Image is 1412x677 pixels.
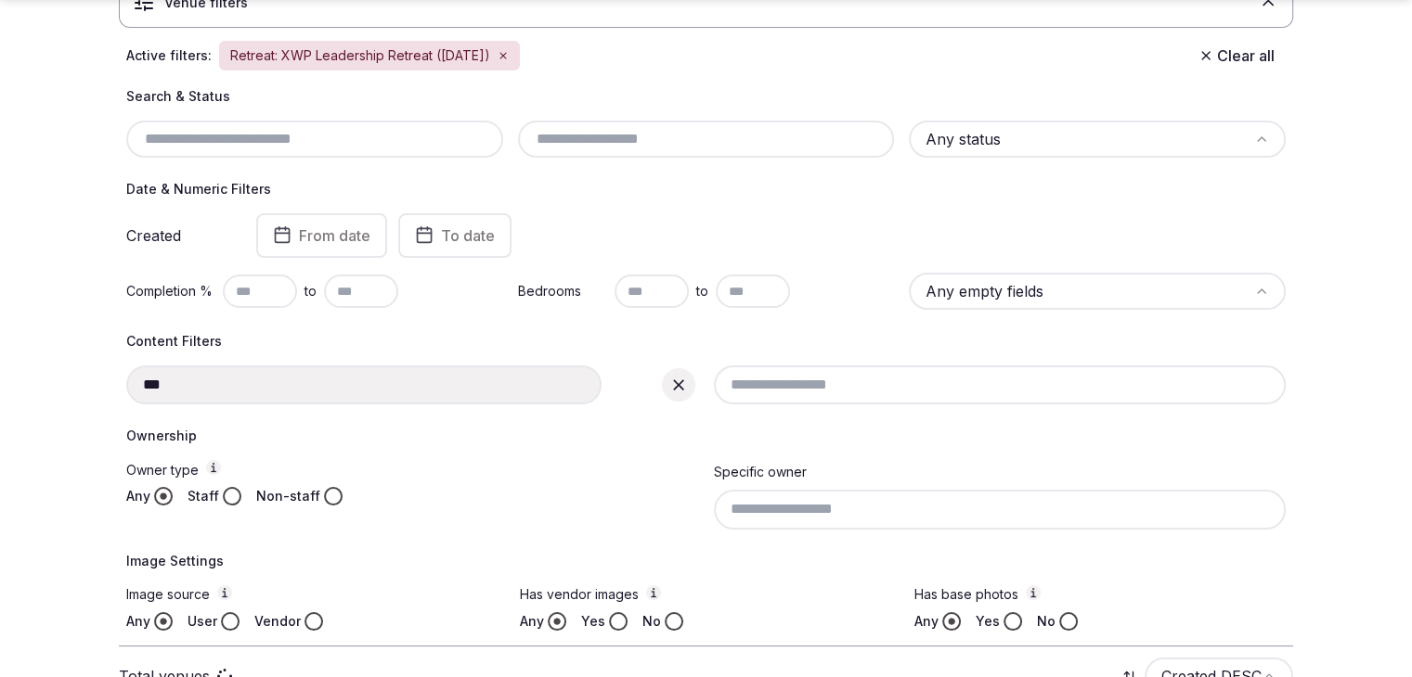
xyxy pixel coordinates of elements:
[520,585,891,605] label: Has vendor images
[976,612,1000,631] label: Yes
[126,332,1286,351] h4: Content Filters
[126,552,1286,570] h4: Image Settings
[256,487,320,505] label: Non-staff
[126,87,1286,106] h4: Search & Status
[642,612,661,631] label: No
[254,612,301,631] label: Vendor
[1026,585,1041,600] button: Has base photos
[299,226,370,245] span: From date
[714,464,807,479] label: Specific owner
[914,612,939,631] label: Any
[914,585,1286,605] label: Has base photos
[230,46,490,65] span: Retreat: XWP Leadership Retreat ([DATE])
[518,282,607,300] label: Bedrooms
[126,460,699,479] label: Owner type
[126,228,230,243] label: Created
[398,213,512,258] button: To date
[188,487,219,505] label: Staff
[256,213,387,258] button: From date
[206,460,221,475] button: Owner type
[520,612,544,631] label: Any
[126,282,215,300] label: Completion %
[304,282,317,300] span: to
[126,585,498,605] label: Image source
[126,427,1286,445] h4: Ownership
[646,585,661,600] button: Has vendor images
[1187,39,1286,72] button: Clear all
[441,226,495,245] span: To date
[126,180,1286,198] h4: Date & Numeric Filters
[126,612,150,631] label: Any
[126,487,150,505] label: Any
[217,585,232,600] button: Image source
[188,612,217,631] label: User
[696,282,708,300] span: to
[126,46,212,65] span: Active filters:
[1037,612,1056,631] label: No
[581,612,605,631] label: Yes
